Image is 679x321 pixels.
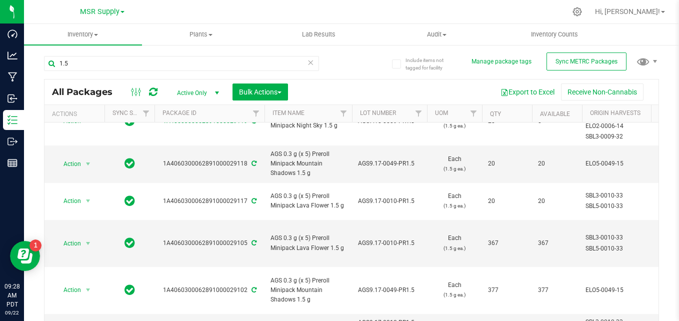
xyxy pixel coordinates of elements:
a: Package ID [162,109,196,116]
iframe: Resource center unread badge [29,239,41,251]
span: Audit [378,30,495,39]
p: 09:28 AM PDT [4,282,19,309]
span: Sync from Compliance System [250,117,256,124]
span: AGS 0.3 g (x 5) Preroll Minipack Lava Flower 1.5 g [270,233,346,252]
span: AGS9.17-0010-PR1.5 [358,238,421,248]
span: In Sync [124,194,135,208]
span: Lab Results [288,30,349,39]
span: Plants [142,30,259,39]
span: AGS 0.3 g (x 5) Preroll Minipack Lava Flower 1.5 g [270,191,346,210]
span: 367 [488,238,526,248]
iframe: Resource center [10,241,40,271]
span: 20 [538,159,576,168]
div: Value 3: ELO2-0006-14 [585,121,679,131]
a: Qty [490,110,501,117]
a: Lot Number [360,109,396,116]
div: Manage settings [571,7,583,16]
a: Plants [142,24,260,45]
span: AGS 0.3 g (x 5) Preroll Minipack Mountain Shadows 1.5 g [270,149,346,178]
a: Filter [335,105,352,122]
span: In Sync [124,236,135,250]
div: Value 2: SBL5-0010-33 [585,201,679,211]
a: UOM [435,109,448,116]
inline-svg: Inventory [7,115,17,125]
div: 1A4060300062891000029117 [153,196,266,206]
div: Value 4: SBL3-0009-32 [585,132,679,141]
p: (1.5 g ea.) [433,201,476,210]
div: 1A4060300062891000029118 [153,159,266,168]
a: Inventory [24,24,142,45]
a: Origin Harvests [590,109,640,116]
p: (1.5 g ea.) [433,243,476,253]
span: 20 [488,196,526,206]
button: Bulk Actions [232,83,288,100]
span: All Packages [52,86,122,97]
span: select [82,236,94,250]
div: Value 1: SBL3-0010-33 [585,233,679,242]
p: (1.5 g ea.) [433,121,476,130]
span: Action [54,236,81,250]
div: Value 1: ELO5-0049-15 [585,159,679,168]
span: 377 [488,285,526,295]
span: Each [433,154,476,173]
span: 20 [488,159,526,168]
span: Each [433,191,476,210]
span: 20 [538,196,576,206]
a: Filter [410,105,427,122]
span: Clear [307,56,314,69]
span: In Sync [124,114,135,128]
a: Filter [465,105,482,122]
span: Action [54,157,81,171]
span: select [82,283,94,297]
inline-svg: Analytics [7,50,17,60]
span: Sync from Compliance System [250,286,256,293]
button: Manage package tags [471,57,531,66]
a: Inventory Counts [495,24,613,45]
span: Action [54,194,81,208]
span: MSR Supply [80,7,119,16]
a: Audit [377,24,495,45]
input: Search Package ID, Item Name, SKU, Lot or Part Number... [44,56,319,71]
span: 377 [538,285,576,295]
span: select [82,194,94,208]
a: Filter [248,105,264,122]
span: AGS9.17-0049-PR1.5 [358,159,421,168]
div: Actions [52,110,100,117]
span: In Sync [124,283,135,297]
a: Available [540,110,570,117]
button: Receive Non-Cannabis [561,83,643,100]
span: Sync from Compliance System [250,239,256,246]
a: 1A4060300062891000029119 [163,117,247,124]
a: Filter [138,105,154,122]
span: 367 [538,238,576,248]
span: Each [433,233,476,252]
span: Include items not tagged for facility [405,56,455,71]
inline-svg: Manufacturing [7,72,17,82]
a: Item Name [272,109,304,116]
div: 1A4060300062891000029105 [153,238,266,248]
span: Bulk Actions [239,88,281,96]
span: AGS 0.3 g (x 5) Preroll Minipack Mountain Shadows 1.5 g [270,276,346,305]
div: Value 2: SBL5-0010-33 [585,244,679,253]
span: Inventory Counts [517,30,591,39]
p: (1.5 g ea.) [433,164,476,173]
div: 1A4060300062891000029102 [153,285,266,295]
span: Action [54,283,81,297]
span: Sync from Compliance System [250,197,256,204]
span: Inventory [24,30,142,39]
span: select [82,157,94,171]
p: 09/22 [4,309,19,316]
inline-svg: Inbound [7,93,17,103]
div: Value 1: SBL3-0010-33 [585,191,679,200]
p: (1.5 g ea.) [433,290,476,299]
span: Hi, [PERSON_NAME]! [595,7,660,15]
span: Each [433,280,476,299]
a: Sync Status [112,109,151,116]
div: Value 1: ELO5-0049-15 [585,285,679,295]
span: AGS9.17-0010-PR1.5 [358,196,421,206]
button: Sync METRC Packages [546,52,626,70]
inline-svg: Reports [7,158,17,168]
button: Export to Excel [494,83,561,100]
inline-svg: Dashboard [7,29,17,39]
